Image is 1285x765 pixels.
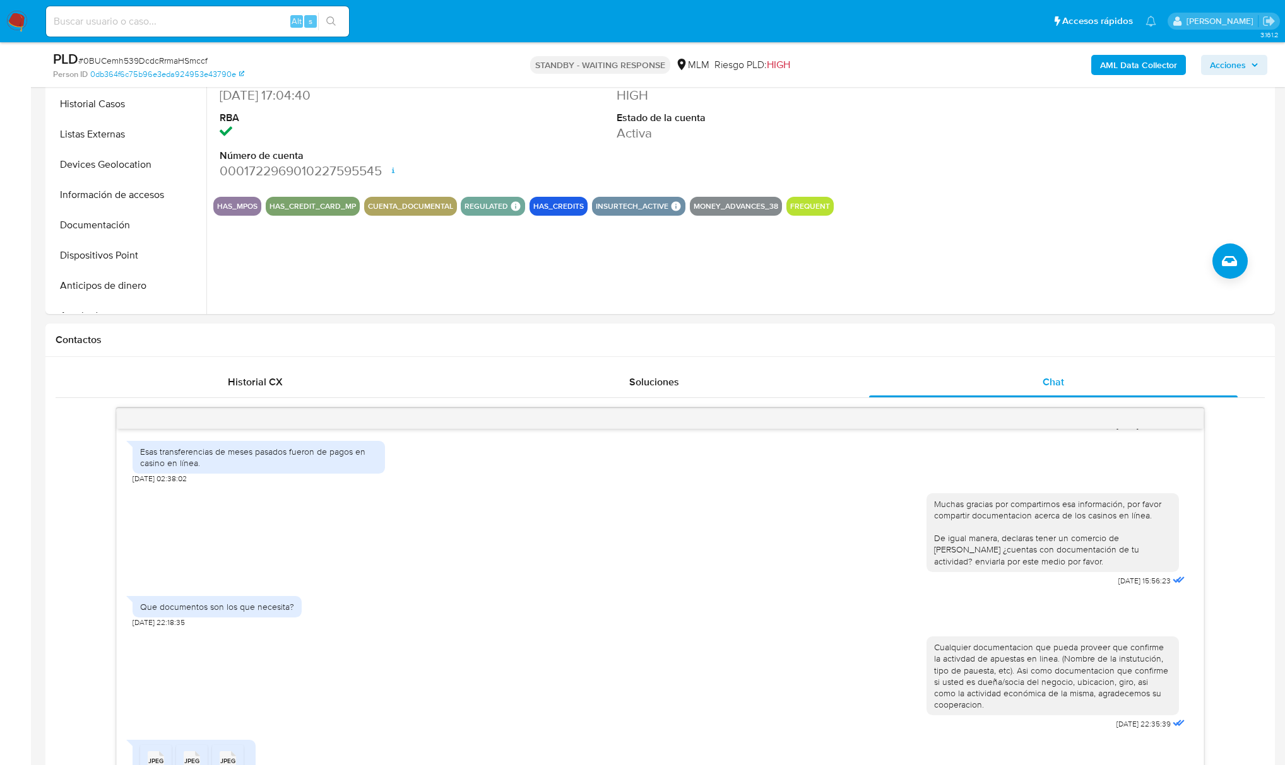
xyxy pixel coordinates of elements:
dd: Activa [617,124,868,142]
span: Accesos rápidos [1062,15,1133,28]
span: Riesgo PLD: [714,58,790,72]
dt: Número de cuenta [220,149,471,163]
button: Devices Geolocation [49,149,206,180]
span: HIGH [767,57,790,72]
span: 3.161.2 [1260,30,1279,40]
span: # 0BUCemh539DcdcRrmaHSmccf [78,54,208,67]
span: s [309,15,312,27]
button: Documentación [49,210,206,240]
span: JPEG [220,757,235,765]
div: Esas transferencias de meses pasados fueron de pagos en casino en línea. [140,446,377,469]
p: STANDBY - WAITING RESPONSE [530,56,670,74]
input: Buscar usuario o caso... [46,13,349,30]
div: Muchas gracias por compartirnos esa información, por favor compartir documentacion acerca de los ... [934,498,1171,567]
button: Anticipos de dinero [49,271,206,301]
span: Alt [292,15,302,27]
span: JPEG [184,757,199,765]
span: [DATE] 22:35:39 [1116,719,1171,729]
p: yael.arizperojo@mercadolibre.com.mx [1187,15,1258,27]
dt: Estado de la cuenta [617,111,868,125]
span: Historial CX [228,375,283,389]
span: JPEG [148,757,163,765]
dd: HIGH [617,86,868,104]
a: 0db364f6c75b96e3eda924953e43790e [90,69,244,80]
button: Acciones [1201,55,1267,75]
button: search-icon [318,13,344,30]
span: [DATE] 15:56:23 [1118,576,1171,586]
a: Salir [1262,15,1276,28]
b: Person ID [53,69,88,80]
h1: Contactos [56,334,1265,346]
button: Listas Externas [49,119,206,149]
div: Que documentos son los que necesita? [140,601,294,612]
span: [DATE] 22:18:35 [133,617,185,628]
span: Soluciones [629,375,679,389]
dt: RBA [220,111,471,125]
button: Aprobadores [49,301,206,331]
a: Notificaciones [1146,16,1156,26]
span: Acciones [1210,55,1246,75]
button: AML Data Collector [1091,55,1186,75]
b: PLD [53,49,78,69]
span: Chat [1043,375,1064,389]
div: Cualquier documentacion que pueda proveer que confirme la activdad de apuestas en linea. (Nombre ... [934,641,1171,710]
span: [DATE] 02:38:02 [133,474,187,484]
button: Información de accesos [49,180,206,210]
button: Historial Casos [49,89,206,119]
div: MLM [675,58,709,72]
b: AML Data Collector [1100,55,1177,75]
button: Dispositivos Point [49,240,206,271]
dd: 0001722969010227595545 [220,162,471,180]
dd: [DATE] 17:04:40 [220,86,471,104]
